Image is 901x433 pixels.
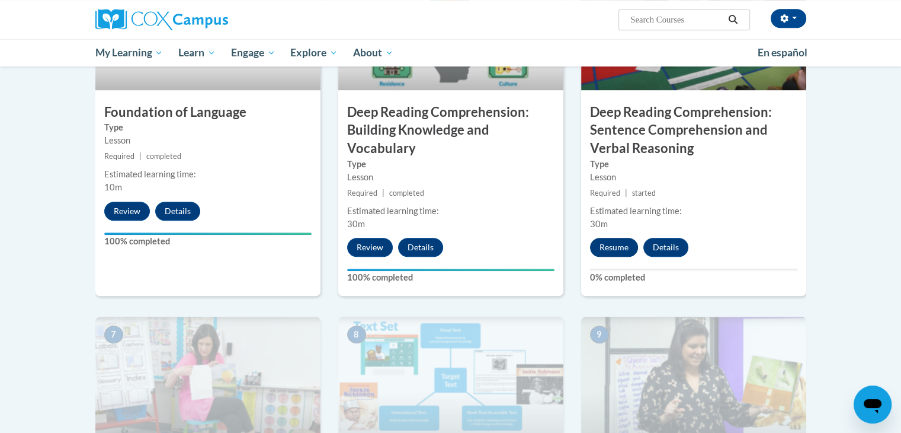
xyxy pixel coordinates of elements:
div: Main menu [78,39,824,66]
div: Lesson [347,171,554,184]
span: 8 [347,326,366,343]
a: Explore [283,39,345,66]
span: completed [146,152,181,161]
a: Learn [171,39,223,66]
label: Type [590,158,797,171]
a: My Learning [88,39,171,66]
button: Review [347,238,393,257]
div: Lesson [104,134,312,147]
h3: Deep Reading Comprehension: Sentence Comprehension and Verbal Reasoning [581,103,806,158]
span: En español [758,46,807,59]
span: Explore [290,46,338,60]
div: Your progress [347,269,554,271]
div: Estimated learning time: [104,168,312,181]
button: Details [398,238,443,257]
span: 10m [104,182,122,192]
label: 100% completed [347,271,554,284]
button: Details [155,202,200,221]
input: Search Courses [629,12,724,27]
span: 9 [590,326,609,343]
span: 30m [590,219,608,229]
a: Engage [223,39,283,66]
span: started [632,189,656,198]
span: About [353,46,393,60]
label: Type [347,158,554,171]
span: Learn [178,46,216,60]
h3: Deep Reading Comprehension: Building Knowledge and Vocabulary [338,103,563,158]
div: Estimated learning time: [347,205,554,218]
a: En español [750,40,815,65]
iframe: Button to launch messaging window [854,386,892,424]
div: Lesson [590,171,797,184]
span: | [625,189,627,198]
span: completed [389,189,424,198]
span: 7 [104,326,123,343]
span: 30m [347,219,365,229]
div: Your progress [104,233,312,235]
label: 0% completed [590,271,797,284]
img: Cox Campus [95,9,228,30]
button: Resume [590,238,638,257]
span: Required [590,189,620,198]
button: Search [724,12,742,27]
span: | [139,152,142,161]
button: Details [643,238,688,257]
button: Account Settings [771,9,806,28]
div: Estimated learning time: [590,205,797,218]
span: Engage [231,46,275,60]
label: Type [104,121,312,134]
span: Required [104,152,134,161]
span: Required [347,189,377,198]
a: About [345,39,401,66]
a: Cox Campus [95,9,320,30]
label: 100% completed [104,235,312,248]
h3: Foundation of Language [95,103,320,122]
span: My Learning [95,46,163,60]
button: Review [104,202,150,221]
span: | [382,189,384,198]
